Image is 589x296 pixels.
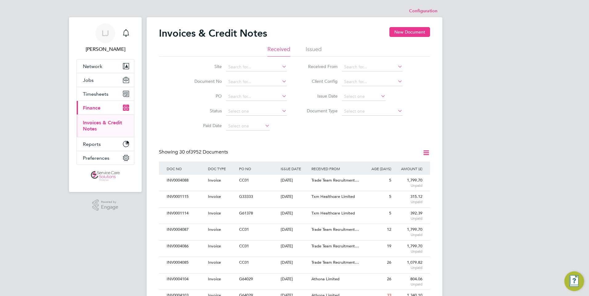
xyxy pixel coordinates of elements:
[279,175,310,186] div: [DATE]
[311,194,355,199] span: Txm Healthcare Limited
[311,227,359,232] span: Trade Team Recruitment…
[165,175,206,186] div: INV0004088
[101,205,118,210] span: Engage
[342,78,403,86] input: Search for...
[186,108,222,114] label: Status
[564,271,584,291] button: Engage Resource Center
[394,249,422,254] span: Unpaid
[83,141,101,147] span: Reports
[159,27,267,39] h2: Invoices & Credit Notes
[239,243,249,249] span: CC01
[279,257,310,268] div: [DATE]
[393,162,424,176] div: AMOUNT (£)
[165,208,206,219] div: INV0001114
[76,23,134,53] a: LJ[PERSON_NAME]
[387,243,391,249] span: 19
[302,93,338,99] label: Issue Date
[186,64,222,69] label: Site
[311,210,355,216] span: Txm Healthcare Limited
[77,151,134,165] button: Preferences
[179,149,190,155] span: 30 of
[77,137,134,151] button: Reports
[387,260,391,265] span: 26
[77,73,134,87] button: Jobs
[387,276,391,282] span: 26
[186,123,222,128] label: Paid Date
[279,162,310,176] div: ISSUE DATE
[165,274,206,285] div: INV0004104
[226,63,287,71] input: Search for...
[165,241,206,252] div: INV0004086
[208,276,221,282] span: Invoice
[186,93,222,99] label: PO
[267,46,290,57] li: Received
[342,92,386,101] input: Select one
[83,63,102,69] span: Network
[393,208,424,224] div: 392.39
[179,149,228,155] span: 3952 Documents
[239,178,249,183] span: CC01
[394,282,422,287] span: Unpaid
[389,210,391,216] span: 5
[393,175,424,191] div: 1,799.70
[208,227,221,232] span: Invoice
[239,194,253,199] span: G33333
[311,260,359,265] span: Trade Team Recruitment…
[310,162,362,176] div: RECEIVED FROM
[279,224,310,235] div: [DATE]
[77,114,134,137] div: Finance
[238,162,279,176] div: PO NO
[342,63,403,71] input: Search for...
[226,78,287,86] input: Search for...
[165,162,206,176] div: DOC NO
[389,178,391,183] span: 5
[279,208,310,219] div: [DATE]
[302,64,338,69] label: Received From
[159,149,229,155] div: Showing
[239,227,249,232] span: CC01
[208,178,221,183] span: Invoice
[83,120,122,132] a: Invoices & Credit Notes
[306,46,322,57] li: Issued
[311,243,359,249] span: Trade Team Recruitment…
[394,199,422,204] span: Unpaid
[208,194,221,199] span: Invoice
[83,91,108,97] span: Timesheets
[393,191,424,207] div: 315.12
[226,92,287,101] input: Search for...
[208,243,221,249] span: Invoice
[69,17,142,192] nav: Main navigation
[311,276,339,282] span: Athona Limited
[302,78,338,84] label: Client Config
[226,107,287,116] input: Select one
[394,232,422,237] span: Unpaid
[389,194,391,199] span: 5
[279,191,310,202] div: [DATE]
[165,224,206,235] div: INV0004087
[206,162,238,176] div: DOC TYPE
[91,171,120,181] img: servicecare-logo-retina.png
[393,224,424,240] div: 1,799.70
[226,122,270,130] input: Select one
[165,257,206,268] div: INV0004085
[239,276,253,282] span: G64029
[77,87,134,101] button: Timesheets
[101,199,118,205] span: Powered by
[76,171,134,181] a: Go to home page
[387,227,391,232] span: 12
[311,178,359,183] span: Trade Team Recruitment…
[77,101,134,114] button: Finance
[239,260,249,265] span: CC01
[394,183,422,188] span: Unpaid
[342,107,403,116] input: Select one
[362,162,393,176] div: AGE (DAYS)
[83,155,109,161] span: Preferences
[208,260,221,265] span: Invoice
[102,29,109,37] span: LJ
[208,210,221,216] span: Invoice
[279,274,310,285] div: [DATE]
[393,257,424,273] div: 1,079.82
[302,108,338,114] label: Document Type
[165,191,206,202] div: INV0001115
[239,210,253,216] span: G61378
